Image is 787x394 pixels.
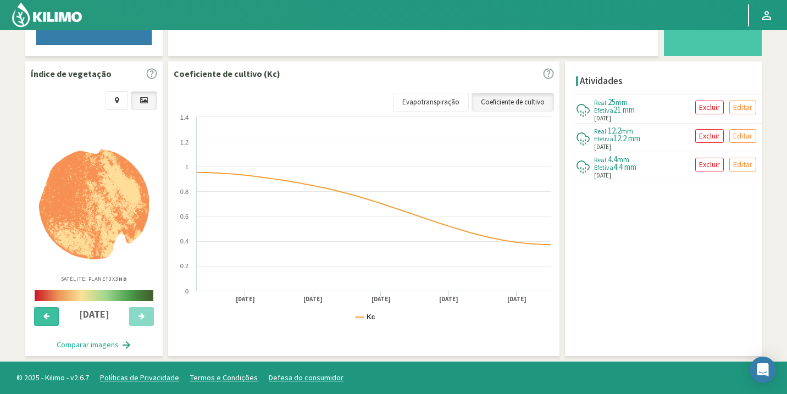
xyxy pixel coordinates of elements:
[31,67,112,80] p: Índice de vegetação
[594,98,608,107] span: Real:
[61,275,128,283] p: Satélite: Planet
[393,93,469,112] a: Evapotranspiração
[594,127,608,135] span: Real:
[367,313,375,321] text: Kc
[699,101,720,114] p: Excluir
[695,129,724,143] button: Excluir
[733,101,752,114] p: Editar
[729,129,756,143] button: Editar
[621,126,633,136] span: mm
[439,295,458,303] text: [DATE]
[616,97,628,107] span: mm
[695,101,724,114] button: Excluir
[303,295,323,303] text: [DATE]
[65,309,123,320] h4: [DATE]
[46,334,143,356] button: Comparar imagens
[180,188,189,195] text: 0.8
[594,135,613,143] span: Efetiva
[180,114,189,121] text: 1.4
[594,114,611,123] span: [DATE]
[580,76,623,86] h4: Atividades
[174,67,280,80] p: Coeficiente de cultivo (Kc)
[472,93,554,112] a: Coeficiente de cultivo
[613,133,640,143] span: 12.2 mm
[613,104,635,115] span: 21 mm
[695,158,724,171] button: Excluir
[594,106,613,114] span: Efetiva
[180,139,189,146] text: 1.2
[35,290,153,301] img: scale
[729,101,756,114] button: Editar
[180,238,189,245] text: 0.4
[594,163,613,171] span: Efetiva
[617,154,629,164] span: mm
[613,162,636,172] span: 4.4 mm
[608,154,617,164] span: 4.4
[180,263,189,269] text: 0.2
[185,164,189,170] text: 1
[269,373,343,382] a: Defesa do consumidor
[236,295,255,303] text: [DATE]
[11,2,83,28] img: Kilimo
[699,130,720,142] p: Excluir
[608,97,616,107] span: 25
[594,142,611,152] span: [DATE]
[594,156,608,164] span: Real:
[119,275,128,282] b: HD
[594,171,611,180] span: [DATE]
[109,275,128,282] span: 3X3
[729,158,756,171] button: Editar
[190,373,258,382] a: Termos e Condições
[180,213,189,220] text: 0.6
[733,130,752,142] p: Editar
[39,149,149,259] img: d8061e7b-e937-4147-ad4e-26681e83b534_-_planet_-_2025-09-20.png
[507,295,526,303] text: [DATE]
[100,373,179,382] a: Políticas de Privacidade
[11,372,95,384] span: © 2025 - Kilimo - v2.6.7
[699,158,720,171] p: Excluir
[733,158,752,171] p: Editar
[750,357,776,383] div: Open Intercom Messenger
[372,295,391,303] text: [DATE]
[608,125,621,136] span: 12.2
[185,288,189,295] text: 0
